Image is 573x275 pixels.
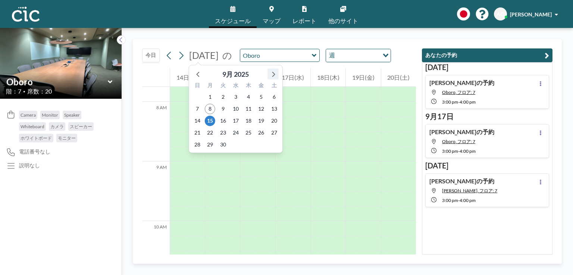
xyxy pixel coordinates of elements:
[231,127,241,138] span: 2025年9月24日水曜日
[442,99,458,105] span: 3:00 PM
[269,116,279,126] span: 2025年9月20日土曜日
[12,7,40,22] img: organization-logo
[19,162,40,169] div: 説明なし
[256,104,266,114] span: 2025年9月12日金曜日
[222,50,232,61] span: の
[205,127,215,138] span: 2025年9月22日月曜日
[256,127,266,138] span: 2025年9月26日金曜日
[255,81,267,91] div: 金
[460,197,476,203] span: 4:00 PM
[58,135,76,141] span: モニター
[191,81,204,91] div: 日
[243,104,254,114] span: 2025年9月11日木曜日
[268,81,281,91] div: 土
[142,48,160,62] button: 今日
[256,116,266,126] span: 2025年9月19日金曜日
[311,68,345,87] div: 18日(木)
[218,104,228,114] span: 2025年9月9日火曜日
[6,88,21,95] span: 階：7
[328,51,336,60] span: 週
[269,92,279,102] span: 2025年9月6日土曜日
[205,92,215,102] span: 2025年9月1日月曜日
[42,112,58,118] span: Monitor
[243,127,254,138] span: 2025年9月25日木曜日
[263,18,281,24] span: マップ
[218,127,228,138] span: 2025年9月23日火曜日
[337,51,378,60] input: Search for option
[242,81,255,91] div: 木
[269,127,279,138] span: 2025年9月27日土曜日
[269,104,279,114] span: 2025年9月13日土曜日
[425,161,549,170] h3: [DATE]
[497,11,504,18] span: AO
[231,104,241,114] span: 2025年9月10日水曜日
[192,116,203,126] span: 2025年9月14日日曜日
[21,112,36,118] span: Camera
[425,63,549,72] h3: [DATE]
[70,124,92,129] span: スピーカー
[442,139,475,144] span: Oboro, フロア: 7
[192,139,203,150] span: 2025年9月28日日曜日
[381,68,416,87] div: 20日(土)
[205,104,215,114] span: 2025年9月8日月曜日
[23,89,25,94] span: •
[276,68,310,87] div: 17日(水)
[429,79,494,86] h4: [PERSON_NAME]の予約
[21,124,44,129] span: Whiteboard
[243,116,254,126] span: 2025年9月18日木曜日
[442,197,458,203] span: 3:00 PM
[460,148,476,154] span: 4:00 PM
[205,139,215,150] span: 2025年9月29日月曜日
[458,148,460,154] span: -
[231,116,241,126] span: 2025年9月17日水曜日
[192,127,203,138] span: 2025年9月21日日曜日
[458,99,460,105] span: -
[218,116,228,126] span: 2025年9月16日火曜日
[429,177,494,185] h4: [PERSON_NAME]の予約
[442,188,497,193] span: Suji, フロア: 7
[6,76,108,87] input: Oboro
[231,92,241,102] span: 2025年9月3日水曜日
[510,11,552,18] span: [PERSON_NAME]
[142,161,170,221] div: 9 AM
[205,116,215,126] span: 2025年9月15日月曜日
[189,50,219,61] span: [DATE]
[229,81,242,91] div: 水
[192,104,203,114] span: 2025年9月7日日曜日
[442,148,458,154] span: 3:00 PM
[142,102,170,161] div: 8 AM
[218,92,228,102] span: 2025年9月2日火曜日
[326,49,391,62] div: Search for option
[422,48,552,62] button: あなたの予約
[460,99,476,105] span: 4:00 PM
[27,88,52,95] span: 席数：20
[216,81,229,91] div: 火
[64,112,80,118] span: Speaker
[346,68,381,87] div: 19日(金)
[458,197,460,203] span: -
[204,81,216,91] div: 月
[218,139,228,150] span: 2025年9月30日火曜日
[442,89,475,95] span: Oboro, フロア: 7
[215,18,251,24] span: スケジュール
[292,18,316,24] span: レポート
[328,18,358,24] span: 他のサイト
[429,128,494,136] h4: [PERSON_NAME]の予約
[170,68,205,87] div: 14日(日)
[256,92,266,102] span: 2025年9月5日金曜日
[240,49,312,61] input: Oboro
[222,69,249,79] div: 9月 2025
[243,92,254,102] span: 2025年9月4日木曜日
[21,135,52,141] span: ホワイトボード
[425,112,549,121] h3: 9月17日
[50,124,64,129] span: カメラ
[19,148,50,155] span: 電話番号なし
